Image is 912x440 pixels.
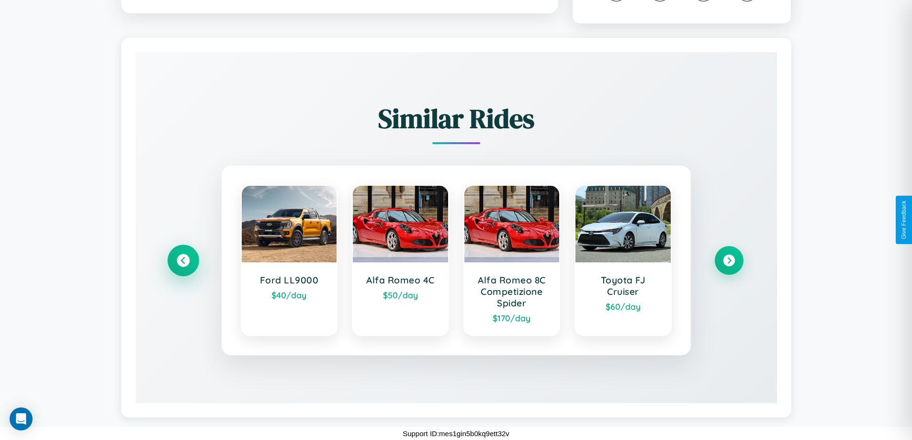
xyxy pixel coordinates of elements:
h3: Alfa Romeo 4C [362,274,439,286]
div: Open Intercom Messenger [10,407,33,430]
div: $ 40 /day [251,290,327,300]
div: $ 60 /day [585,301,661,312]
h3: Alfa Romeo 8C Competizione Spider [474,274,550,309]
a: Toyota FJ Cruiser$60/day [574,185,672,336]
a: Alfa Romeo 4C$50/day [352,185,449,336]
a: Alfa Romeo 8C Competizione Spider$170/day [463,185,561,336]
h2: Similar Rides [169,100,743,137]
h3: Ford LL9000 [251,274,327,286]
div: Give Feedback [901,201,907,239]
p: Support ID: mes1gin5b0kq9ett32v [403,427,509,440]
div: $ 50 /day [362,290,439,300]
a: Ford LL9000$40/day [241,185,338,336]
h3: Toyota FJ Cruiser [585,274,661,297]
div: $ 170 /day [474,313,550,323]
